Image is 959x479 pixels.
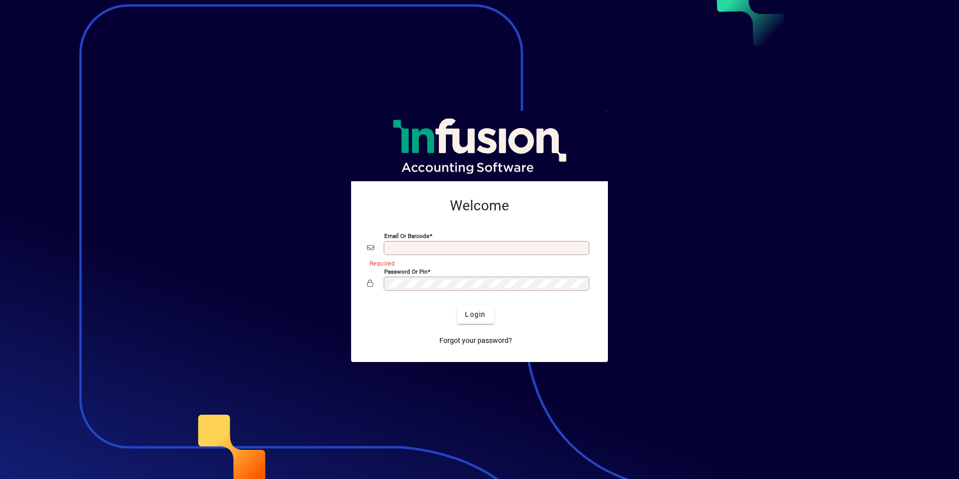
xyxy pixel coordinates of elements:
[384,268,427,275] mat-label: Password or Pin
[439,335,512,346] span: Forgot your password?
[384,232,429,239] mat-label: Email or Barcode
[435,332,516,350] a: Forgot your password?
[457,306,494,324] button: Login
[370,258,584,268] mat-error: Required
[465,309,486,320] span: Login
[367,197,592,214] h2: Welcome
